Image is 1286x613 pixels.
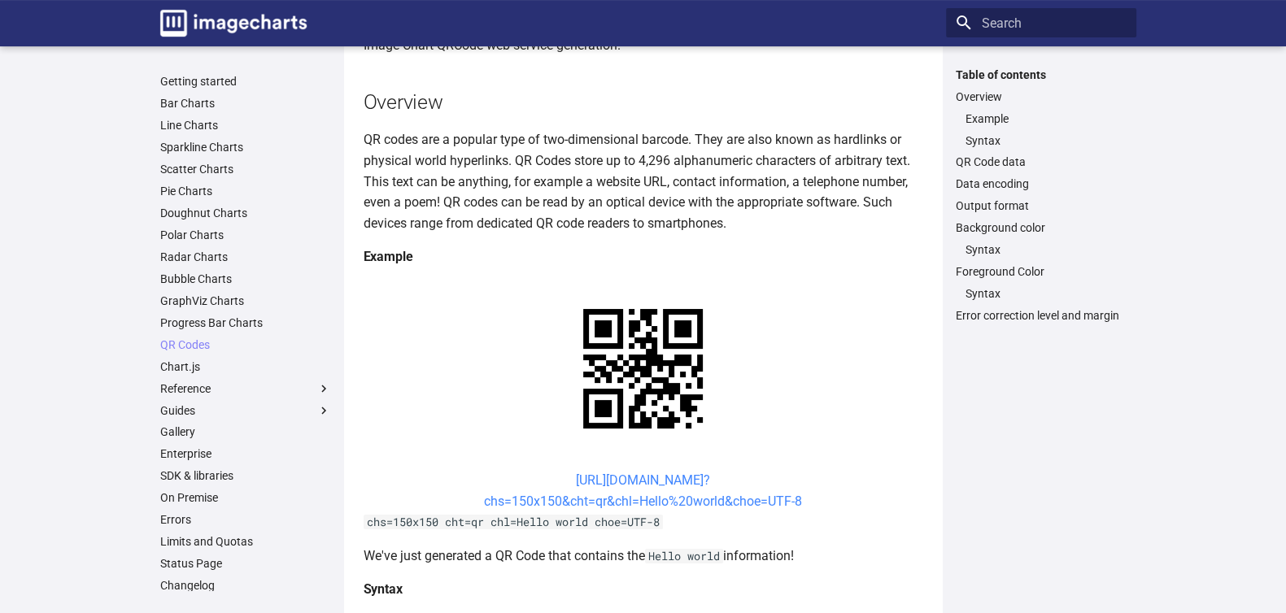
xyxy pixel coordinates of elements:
[160,184,331,198] a: Pie Charts
[160,75,331,89] a: Getting started
[160,403,331,418] label: Guides
[364,88,923,116] h2: Overview
[484,472,802,509] a: [URL][DOMAIN_NAME]?chs=150x150&cht=qr&chl=Hello%20world&choe=UTF-8
[956,243,1127,258] nav: Background color
[364,515,663,529] code: chs=150x150 cht=qr chl=Hello world choe=UTF-8
[160,250,331,264] a: Radar Charts
[956,286,1127,301] nav: Foreground Color
[956,89,1127,104] a: Overview
[555,280,731,457] img: chart
[160,425,331,440] a: Gallery
[160,119,331,133] a: Line Charts
[956,221,1127,236] a: Background color
[160,556,331,571] a: Status Page
[160,315,331,330] a: Progress Bar Charts
[160,206,331,220] a: Doughnut Charts
[160,513,331,528] a: Errors
[946,67,1136,82] label: Table of contents
[966,133,1127,148] a: Syntax
[160,272,331,286] a: Bubble Charts
[364,546,923,567] p: We've just generated a QR Code that contains the information!
[160,141,331,155] a: Sparkline Charts
[160,10,307,37] img: logo
[160,447,331,462] a: Enterprise
[154,3,313,43] a: Image-Charts documentation
[966,286,1127,301] a: Syntax
[160,163,331,177] a: Scatter Charts
[160,337,331,352] a: QR Codes
[160,469,331,484] a: SDK & libraries
[966,243,1127,258] a: Syntax
[956,199,1127,214] a: Output format
[364,579,923,600] h4: Syntax
[160,381,331,396] label: Reference
[160,293,331,308] a: GraphViz Charts
[364,129,923,233] p: QR codes are a popular type of two-dimensional barcode. They are also known as hardlinks or physi...
[160,359,331,374] a: Chart.js
[956,264,1127,279] a: Foreground Color
[160,228,331,242] a: Polar Charts
[956,177,1127,192] a: Data encoding
[966,111,1127,126] a: Example
[160,578,331,593] a: Changelog
[160,534,331,549] a: Limits and Quotas
[956,308,1127,323] a: Error correction level and margin
[645,549,723,563] code: Hello world
[956,111,1127,148] nav: Overview
[946,67,1136,324] nav: Table of contents
[946,8,1136,37] input: Search
[160,491,331,506] a: On Premise
[364,246,923,267] h4: Example
[956,155,1127,170] a: QR Code data
[160,97,331,111] a: Bar Charts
